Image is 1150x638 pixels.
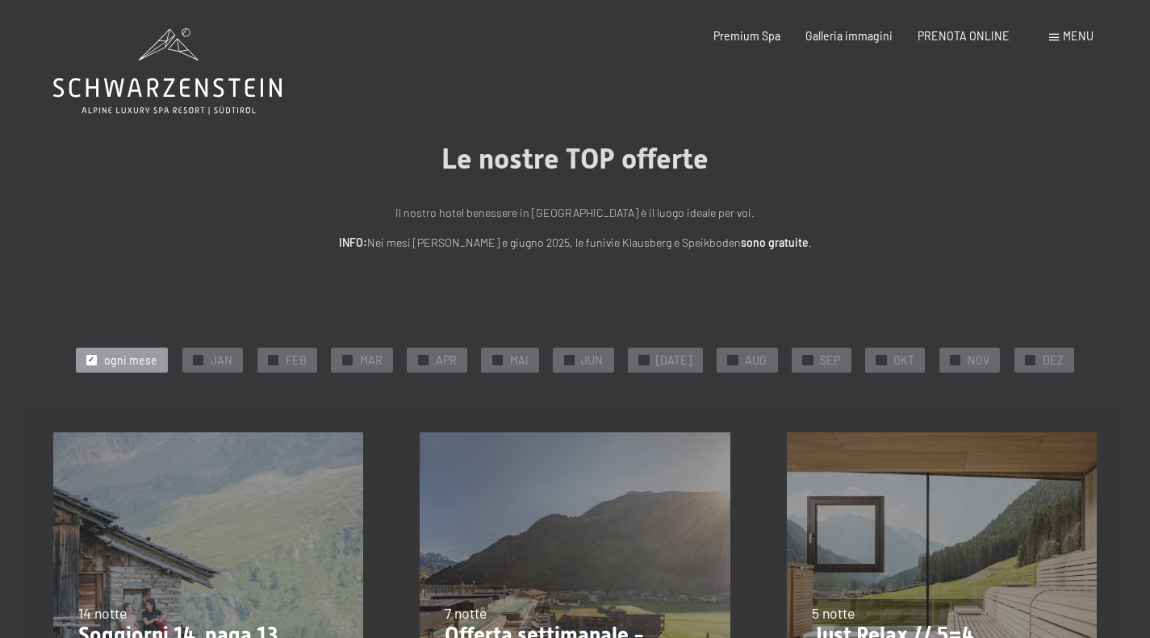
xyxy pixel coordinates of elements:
span: Menu [1063,29,1094,43]
p: Nei mesi [PERSON_NAME] e giugno 2025, le funivie Klausberg e Speikboden . [220,234,930,252]
span: 7 notte [445,604,487,622]
a: Premium Spa [713,29,780,43]
span: ✓ [88,355,94,365]
strong: INFO: [339,236,367,249]
span: DEZ [1043,352,1064,369]
span: ✓ [1027,355,1034,365]
strong: sono gratuite [741,236,809,249]
span: FEB [286,352,307,369]
span: ✓ [730,355,736,365]
span: ✓ [344,355,350,365]
span: JUN [581,352,603,369]
span: ✓ [420,355,426,365]
span: ✓ [878,355,884,365]
span: Le nostre TOP offerte [441,142,709,175]
p: Il nostro hotel benessere in [GEOGRAPHIC_DATA] è il luogo ideale per voi. [220,204,930,223]
span: ✓ [566,355,572,365]
span: SEP [820,352,840,369]
span: ✓ [641,355,647,365]
span: APR [436,352,457,369]
span: ✓ [494,355,500,365]
span: OKT [893,352,914,369]
span: MAI [510,352,529,369]
span: MAR [360,352,383,369]
a: PRENOTA ONLINE [918,29,1010,43]
span: AUG [745,352,767,369]
span: ✓ [194,355,201,365]
span: ✓ [805,355,811,365]
a: Galleria immagini [805,29,893,43]
span: 5 notte [812,604,855,622]
span: ✓ [952,355,959,365]
span: JAN [211,352,232,369]
span: NOV [968,352,989,369]
span: ogni mese [104,352,157,369]
span: ✓ [270,355,276,365]
span: [DATE] [656,352,692,369]
span: 14 notte [78,604,127,622]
